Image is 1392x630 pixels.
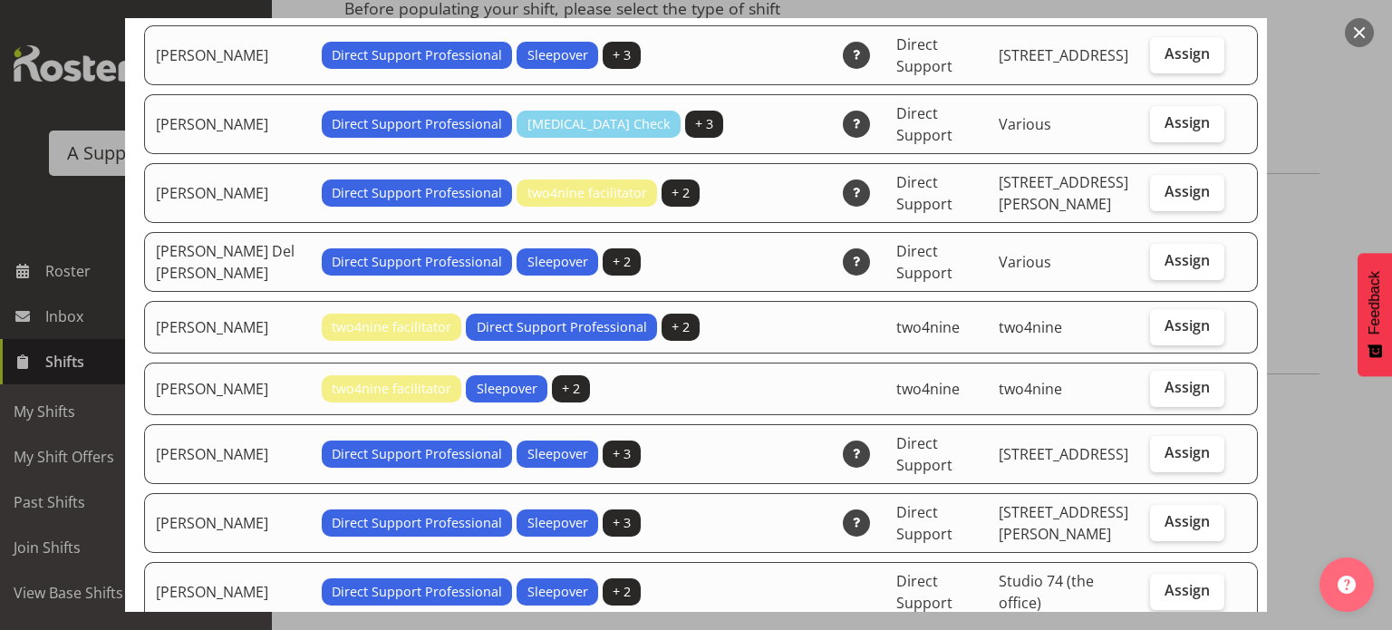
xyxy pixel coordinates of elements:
span: Sleepover [477,379,537,399]
span: Direct Support [896,172,952,214]
td: [PERSON_NAME] [144,25,311,85]
span: + 2 [562,379,580,399]
span: + 3 [613,513,631,533]
span: Studio 74 (the office) [999,571,1094,613]
span: Direct Support [896,433,952,475]
td: [PERSON_NAME] [144,424,311,484]
span: Various [999,252,1051,272]
span: + 2 [613,252,631,272]
td: [PERSON_NAME] Del [PERSON_NAME] [144,232,311,292]
span: two4nine [999,379,1062,399]
span: Direct Support Professional [332,252,502,272]
span: two4nine [896,379,960,399]
span: [STREET_ADDRESS] [999,444,1128,464]
span: Direct Support Professional [332,45,502,65]
span: Assign [1165,443,1210,461]
span: Various [999,114,1051,134]
span: Sleepover [527,513,588,533]
span: [MEDICAL_DATA] Check [527,114,671,134]
span: Feedback [1367,271,1383,334]
td: [PERSON_NAME] [144,94,311,154]
span: Direct Support [896,502,952,544]
span: Assign [1165,316,1210,334]
span: + 3 [613,444,631,464]
span: Direct Support Professional [332,183,502,203]
span: Assign [1165,44,1210,63]
span: Direct Support [896,34,952,76]
td: [PERSON_NAME] [144,562,311,622]
span: Sleepover [527,582,588,602]
span: + 2 [613,582,631,602]
td: [PERSON_NAME] [144,301,311,354]
span: Direct Support Professional [332,513,502,533]
span: + 3 [613,45,631,65]
span: Assign [1165,113,1210,131]
span: Direct Support [896,241,952,283]
span: Assign [1165,251,1210,269]
td: [PERSON_NAME] [144,163,311,223]
span: Sleepover [527,252,588,272]
span: + 2 [672,183,690,203]
span: [STREET_ADDRESS] [999,45,1128,65]
span: Direct Support [896,571,952,613]
span: Direct Support Professional [477,317,647,337]
span: [STREET_ADDRESS][PERSON_NAME] [999,502,1128,544]
span: + 3 [695,114,713,134]
span: Assign [1165,581,1210,599]
span: two4nine facilitator [332,379,451,399]
span: Assign [1165,182,1210,200]
span: Direct Support Professional [332,582,502,602]
button: Feedback - Show survey [1358,253,1392,376]
td: [PERSON_NAME] [144,363,311,415]
span: Assign [1165,512,1210,530]
span: two4nine [999,317,1062,337]
span: + 2 [672,317,690,337]
span: two4nine [896,317,960,337]
span: Direct Support [896,103,952,145]
span: Direct Support Professional [332,444,502,464]
span: Sleepover [527,444,588,464]
span: Direct Support Professional [332,114,502,134]
span: Assign [1165,378,1210,396]
span: Sleepover [527,45,588,65]
span: two4nine facilitator [332,317,451,337]
td: [PERSON_NAME] [144,493,311,553]
span: two4nine facilitator [527,183,647,203]
img: help-xxl-2.png [1338,576,1356,594]
span: [STREET_ADDRESS][PERSON_NAME] [999,172,1128,214]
